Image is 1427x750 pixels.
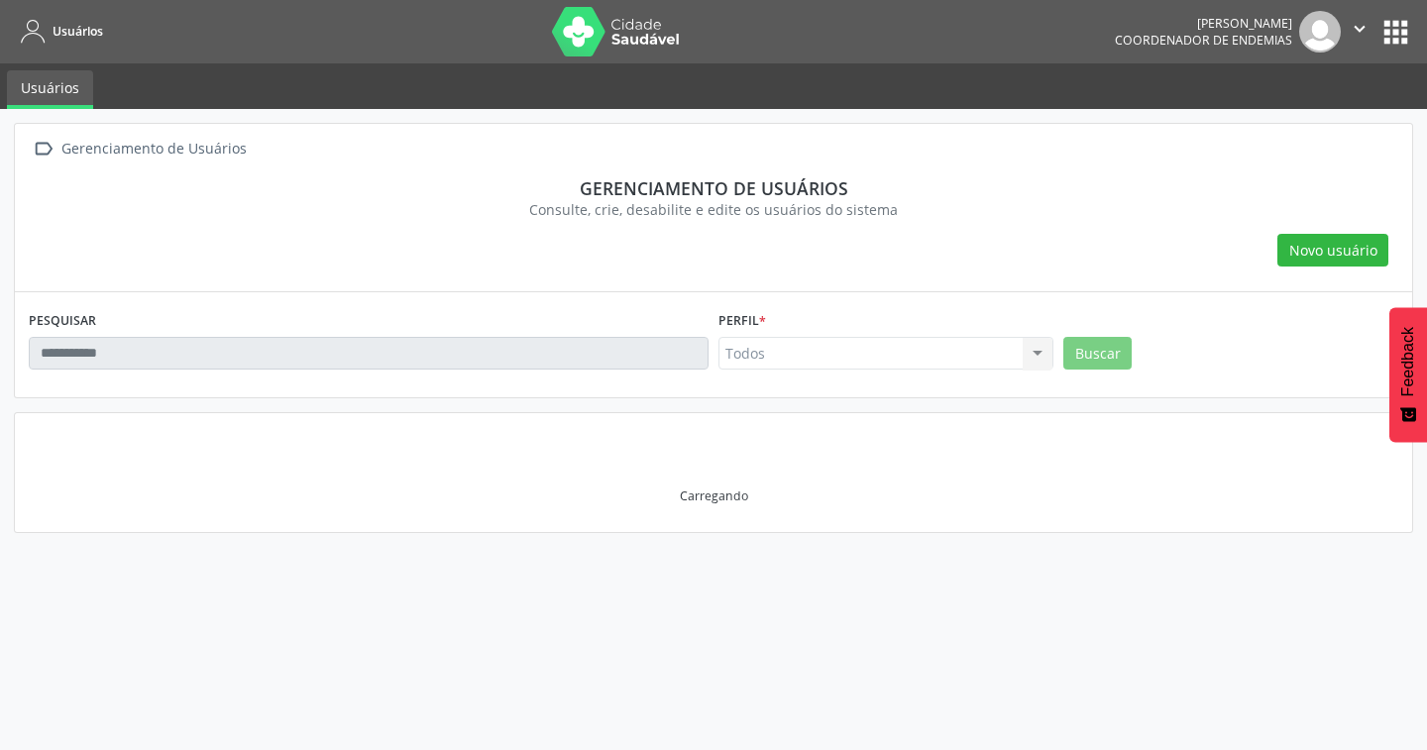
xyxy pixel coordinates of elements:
img: img [1299,11,1341,53]
span: Novo usuário [1289,240,1377,261]
a: Usuários [7,70,93,109]
button: Buscar [1063,337,1132,371]
span: Usuários [53,23,103,40]
button:  [1341,11,1378,53]
label: Perfil [718,306,766,337]
span: Coordenador de Endemias [1115,32,1292,49]
div: Gerenciamento de usuários [43,177,1384,199]
span: Feedback [1399,327,1417,396]
div: Consulte, crie, desabilite e edite os usuários do sistema [43,199,1384,220]
div: Carregando [680,487,748,504]
div: Gerenciamento de Usuários [57,135,250,163]
button: Novo usuário [1277,234,1388,268]
a: Usuários [14,15,103,48]
div: [PERSON_NAME] [1115,15,1292,32]
button: apps [1378,15,1413,50]
i:  [29,135,57,163]
i:  [1349,18,1371,40]
button: Feedback - Mostrar pesquisa [1389,307,1427,442]
label: PESQUISAR [29,306,96,337]
a:  Gerenciamento de Usuários [29,135,250,163]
